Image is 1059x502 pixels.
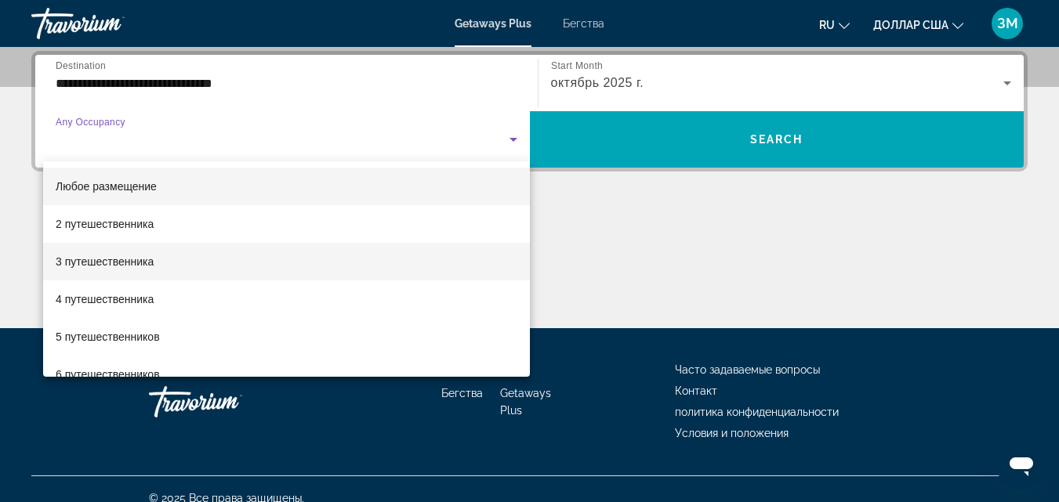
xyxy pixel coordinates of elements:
font: Любое размещение [56,180,157,193]
font: 4 путешественника [56,293,154,305]
font: 5 путешественников [56,330,160,343]
iframe: Кнопка запуска окна обмена сообщениями [996,439,1046,489]
font: 3 путешественника [56,255,154,268]
font: 6 путешественников [56,368,160,381]
font: 2 путешественника [56,218,154,230]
